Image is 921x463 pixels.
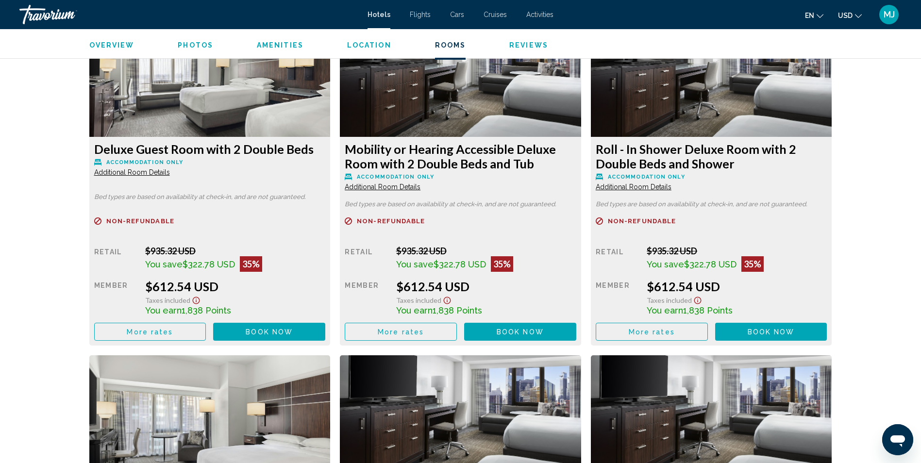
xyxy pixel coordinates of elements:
[106,218,174,224] span: Non-refundable
[89,41,134,49] span: Overview
[396,246,576,256] div: $935.32 USD
[396,259,434,269] span: You save
[368,11,390,18] a: Hotels
[240,256,262,272] div: 35%
[145,305,182,315] span: You earn
[596,323,708,341] button: More rates
[182,305,231,315] span: 1,838 Points
[145,246,325,256] div: $935.32 USD
[183,259,235,269] span: $322.78 USD
[19,5,358,24] a: Travorium
[838,8,862,22] button: Change currency
[347,41,391,50] button: Location
[345,246,388,272] div: Retail
[884,10,895,19] span: MJ
[509,41,548,49] span: Reviews
[378,328,424,336] span: More rates
[596,183,671,191] span: Additional Room Details
[213,323,325,341] button: Book now
[647,259,684,269] span: You save
[434,259,486,269] span: $322.78 USD
[345,201,576,208] p: Bed types are based on availability at check-in, and are not guaranteed.
[629,328,675,336] span: More rates
[257,41,303,50] button: Amenities
[345,279,388,315] div: Member
[608,218,676,224] span: Non-refundable
[526,11,553,18] a: Activities
[497,328,544,336] span: Book now
[94,246,138,272] div: Retail
[647,279,827,294] div: $612.54 USD
[435,41,466,49] span: Rooms
[435,41,466,50] button: Rooms
[94,279,138,315] div: Member
[433,305,482,315] span: 1,838 Points
[89,41,134,50] button: Overview
[89,16,331,137] img: c4d22529-17b8-4061-822f-52c87bcb5deb.jpeg
[596,201,827,208] p: Bed types are based on availability at check-in, and are not guaranteed.
[876,4,902,25] button: User Menu
[345,183,420,191] span: Additional Room Details
[357,218,425,224] span: Non-refundable
[345,142,576,171] h3: Mobility or Hearing Accessible Deluxe Room with 2 Double Beds and Tub
[838,12,853,19] span: USD
[441,294,453,305] button: Show Taxes and Fees disclaimer
[684,259,737,269] span: $322.78 USD
[410,11,431,18] a: Flights
[805,8,823,22] button: Change language
[491,256,513,272] div: 35%
[94,142,326,156] h3: Deluxe Guest Room with 2 Double Beds
[683,305,733,315] span: 1,838 Points
[106,159,184,165] span: Accommodation Only
[246,328,293,336] span: Book now
[396,279,576,294] div: $612.54 USD
[647,246,827,256] div: $935.32 USD
[347,41,391,49] span: Location
[596,279,639,315] div: Member
[357,174,434,180] span: Accommodation Only
[178,41,213,49] span: Photos
[94,168,170,176] span: Additional Room Details
[805,12,814,19] span: en
[396,305,433,315] span: You earn
[145,279,325,294] div: $612.54 USD
[340,16,581,137] img: 90bb0bc9-329d-4e34-b6e7-5b57e5c32e1a.jpeg
[145,259,183,269] span: You save
[145,296,190,304] span: Taxes included
[748,328,795,336] span: Book now
[741,256,764,272] div: 35%
[450,11,464,18] a: Cars
[882,424,913,455] iframe: Button to launch messaging window
[127,328,173,336] span: More rates
[178,41,213,50] button: Photos
[509,41,548,50] button: Reviews
[345,323,457,341] button: More rates
[692,294,703,305] button: Show Taxes and Fees disclaimer
[484,11,507,18] a: Cruises
[257,41,303,49] span: Amenities
[396,296,441,304] span: Taxes included
[591,16,832,137] img: 90bb0bc9-329d-4e34-b6e7-5b57e5c32e1a.jpeg
[608,174,685,180] span: Accommodation Only
[596,142,827,171] h3: Roll - In Shower Deluxe Room with 2 Double Beds and Shower
[647,296,692,304] span: Taxes included
[715,323,827,341] button: Book now
[464,323,576,341] button: Book now
[596,246,639,272] div: Retail
[94,323,206,341] button: More rates
[190,294,202,305] button: Show Taxes and Fees disclaimer
[94,194,326,200] p: Bed types are based on availability at check-in, and are not guaranteed.
[647,305,683,315] span: You earn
